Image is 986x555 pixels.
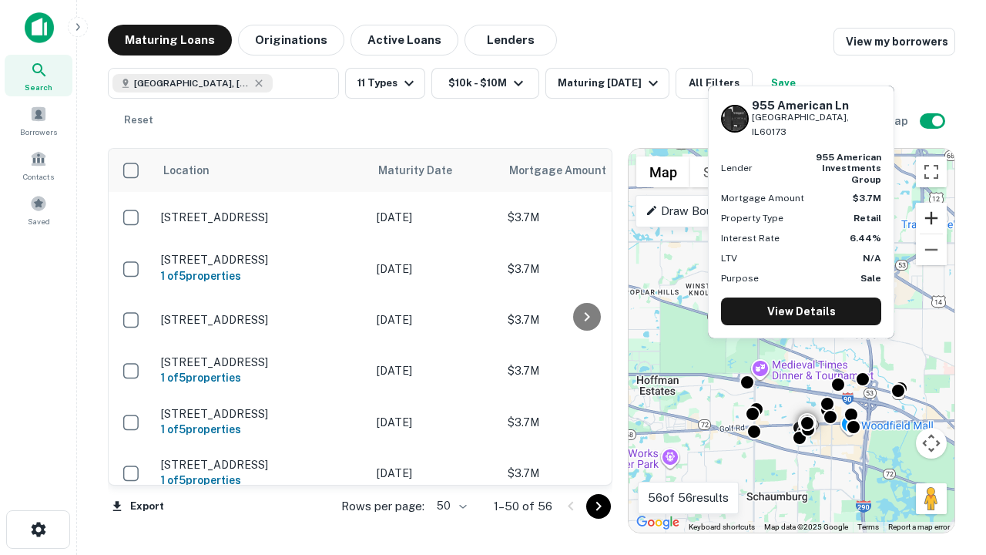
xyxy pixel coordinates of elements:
[853,193,881,203] strong: $3.7M
[816,152,881,185] strong: 955 american investments group
[689,522,755,533] button: Keyboard shortcuts
[161,267,361,284] h6: 1 of 5 properties
[508,465,662,482] p: $3.7M
[377,362,492,379] p: [DATE]
[5,99,72,141] a: Borrowers
[833,28,955,55] a: View my borrowers
[721,251,737,265] p: LTV
[676,68,753,99] button: All Filters
[161,253,361,267] p: [STREET_ADDRESS]
[764,523,848,531] span: Map data ©2025 Google
[377,465,492,482] p: [DATE]
[690,156,766,187] button: Show satellite imagery
[888,523,950,531] a: Report a map error
[646,202,742,220] p: Draw Boundary
[161,421,361,438] h6: 1 of 5 properties
[632,513,683,533] a: Open this area in Google Maps (opens a new window)
[916,428,947,459] button: Map camera controls
[163,161,210,180] span: Location
[464,25,557,55] button: Lenders
[341,497,424,516] p: Rows per page:
[431,495,469,517] div: 50
[558,74,662,92] div: Maturing [DATE]
[721,231,780,245] p: Interest Rate
[161,407,361,421] p: [STREET_ADDRESS]
[629,149,954,533] div: 0 0
[916,203,947,234] button: Zoom in
[25,12,54,43] img: capitalize-icon.png
[850,233,881,244] strong: 6.44%
[586,494,611,519] button: Go to next page
[5,55,72,96] a: Search
[545,68,669,99] button: Maturing [DATE]
[5,189,72,230] a: Saved
[161,313,361,327] p: [STREET_ADDRESS]
[509,161,626,180] span: Mortgage Amount
[238,25,344,55] button: Originations
[857,523,879,531] a: Terms
[916,234,947,265] button: Zoom out
[909,432,986,506] iframe: Chat Widget
[25,81,52,93] span: Search
[721,298,881,325] a: View Details
[759,68,808,99] button: Save your search to get updates of matches that match your search criteria.
[378,161,472,180] span: Maturity Date
[752,110,881,140] p: [GEOGRAPHIC_DATA], IL60173
[377,261,492,277] p: [DATE]
[369,149,500,192] th: Maturity Date
[153,149,369,192] th: Location
[161,472,361,489] h6: 1 of 5 properties
[161,369,361,386] h6: 1 of 5 properties
[508,209,662,226] p: $3.7M
[114,105,163,136] button: Reset
[721,211,783,225] p: Property Type
[508,261,662,277] p: $3.7M
[721,271,759,285] p: Purpose
[916,156,947,187] button: Toggle fullscreen view
[350,25,458,55] button: Active Loans
[500,149,669,192] th: Mortgage Amount
[648,489,729,507] p: 56 of 56 results
[508,414,662,431] p: $3.7M
[20,126,57,138] span: Borrowers
[752,99,881,113] h6: 955 American Ln
[431,68,539,99] button: $10k - $10M
[632,513,683,533] img: Google
[5,144,72,186] a: Contacts
[377,414,492,431] p: [DATE]
[860,273,881,284] strong: Sale
[161,355,361,369] p: [STREET_ADDRESS]
[863,253,881,264] strong: N/A
[494,497,552,516] p: 1–50 of 56
[23,170,54,183] span: Contacts
[377,311,492,328] p: [DATE]
[721,161,753,175] p: Lender
[161,458,361,472] p: [STREET_ADDRESS]
[508,311,662,328] p: $3.7M
[508,362,662,379] p: $3.7M
[377,209,492,226] p: [DATE]
[28,215,50,227] span: Saved
[161,210,361,224] p: [STREET_ADDRESS]
[345,68,425,99] button: 11 Types
[721,191,804,205] p: Mortgage Amount
[108,495,168,518] button: Export
[854,213,881,224] strong: Retail
[108,25,232,55] button: Maturing Loans
[636,156,690,187] button: Show street map
[134,76,250,90] span: [GEOGRAPHIC_DATA], [GEOGRAPHIC_DATA]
